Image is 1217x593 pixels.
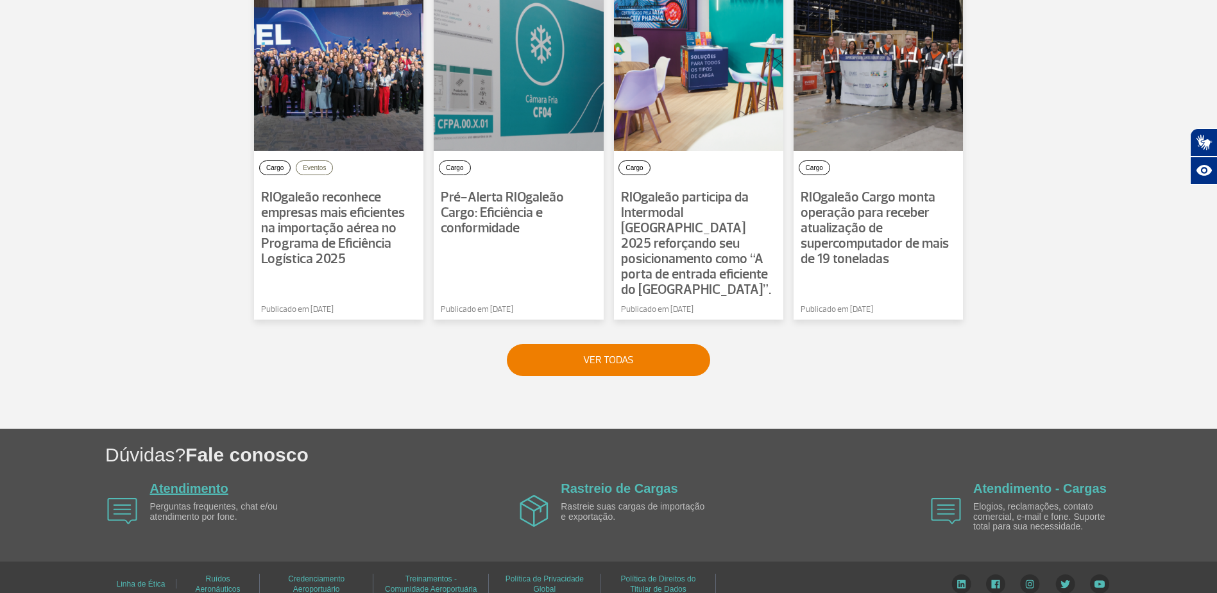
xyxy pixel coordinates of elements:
[520,495,549,527] img: airplane icon
[621,189,771,298] span: RIOgaleão participa da Intermodal [GEOGRAPHIC_DATA] 2025 reforçando seu posicionamento como “A po...
[801,304,873,316] span: Publicado em [DATE]
[441,304,513,316] span: Publicado em [DATE]
[801,189,949,268] span: RIOgaleão Cargo monta operação para receber atualização de supercomputador de mais de 19 toneladas
[105,442,1217,468] h1: Dúvidas?
[261,189,405,268] span: RIOgaleão reconhece empresas mais eficientes na importação aérea no Programa de Eficiência Logíst...
[561,481,677,495] a: Rastreio de Cargas
[1190,157,1217,185] button: Abrir recursos assistivos.
[973,481,1107,495] a: Atendimento - Cargas
[799,160,830,175] button: Cargo
[116,575,165,593] a: Linha de Ética
[931,498,961,524] img: airplane icon
[1190,128,1217,157] button: Abrir tradutor de língua de sinais.
[561,502,708,522] p: Rastreie suas cargas de importação e exportação.
[150,502,298,522] p: Perguntas frequentes, chat e/ou atendimento por fone.
[1190,128,1217,185] div: Plugin de acessibilidade da Hand Talk.
[973,502,1121,531] p: Elogios, reclamações, contato comercial, e-mail e fone. Suporte total para sua necessidade.
[618,160,650,175] button: Cargo
[185,444,309,465] span: Fale conosco
[507,344,710,376] button: VER TODAS
[261,304,334,316] span: Publicado em [DATE]
[621,304,694,316] span: Publicado em [DATE]
[107,498,137,524] img: airplane icon
[441,189,564,237] span: Pré-Alerta RIOgaleão Cargo: Eficiência e conformidade
[150,481,228,495] a: Atendimento
[439,160,470,175] button: Cargo
[296,160,333,175] button: Eventos
[259,160,291,175] button: Cargo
